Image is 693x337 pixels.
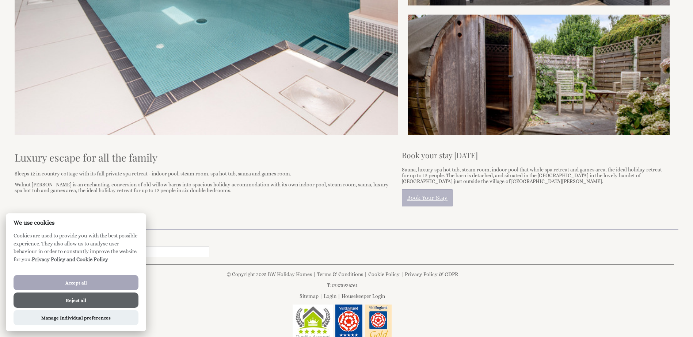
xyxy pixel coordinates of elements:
span: | [338,293,340,299]
h1: Luxury escape for all the family [15,151,393,164]
a: Privacy Policy & GDPR [405,271,458,277]
span: | [313,271,316,277]
p: Cookies are used to provide you with the best possible experience. They also allow us to analyse ... [6,232,146,269]
h2: We use cookies [6,219,146,226]
a: Privacy Policy and Cookie Policy [32,256,108,262]
a: T: 07375926761 [327,282,358,288]
p: Walnut [PERSON_NAME] is an enchanting, conversion of old willow barns into spacious holiday accom... [15,182,393,193]
a: © Copyright 2025 BW Holiday Homes [226,271,312,277]
a: Sitemap [300,293,319,299]
a: Housekeeper Login [342,293,385,299]
a: Cookie Policy [368,271,400,277]
a: Login [324,293,336,299]
button: Manage Individual preferences [14,310,138,325]
span: | [364,271,367,277]
span: | [401,271,404,277]
button: Accept all [14,275,138,290]
span: | [320,293,323,299]
button: Reject all [14,293,138,308]
h2: Book your stay [DATE] [402,150,670,160]
p: Sauna, luxury spa hot tub, steam room, indoor pool that whole spa retreat and games area, the ide... [402,167,670,184]
a: Book Your Stay [402,189,453,206]
p: Sleeps 12 in country cottage with its full private spa retreat - indoor pool, steam room, spa hot... [15,171,393,177]
img: Image40.full.jpeg [408,15,670,143]
a: Terms & Conditions [317,271,363,277]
